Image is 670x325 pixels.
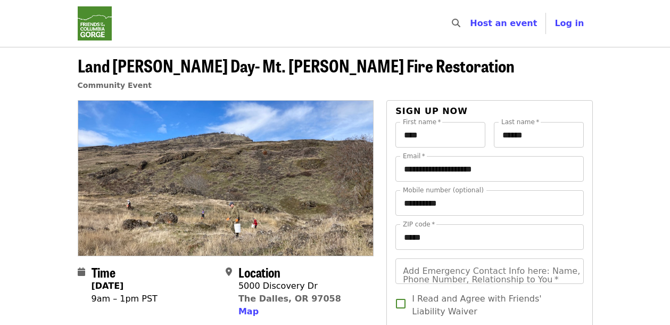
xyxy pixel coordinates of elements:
img: Friends Of The Columbia Gorge - Home [78,6,112,40]
span: Log in [555,18,584,28]
input: First name [395,122,485,148]
a: Community Event [78,81,152,90]
input: Add Emergency Contact Info here: Name, Phone Number, Relationship to You [395,258,583,284]
i: search icon [452,18,460,28]
input: Search [467,11,475,36]
label: ZIP code [403,221,435,228]
img: Land Steward Day- Mt. Ulka Fire Restoration organized by Friends Of The Columbia Gorge [78,101,374,255]
label: Mobile number (optional) [403,187,484,193]
strong: [DATE] [92,281,124,291]
div: 5000 Discovery Dr [238,280,341,292]
input: ZIP code [395,224,583,250]
input: Mobile number (optional) [395,190,583,216]
label: Email [403,153,425,159]
label: Last name [501,119,539,125]
div: 9am – 1pm PST [92,292,158,305]
i: map-marker-alt icon [226,267,232,277]
button: Map [238,305,259,318]
input: Last name [494,122,584,148]
span: Land [PERSON_NAME] Day- Mt. [PERSON_NAME] Fire Restoration [78,53,515,78]
span: Time [92,263,115,281]
label: First name [403,119,441,125]
span: Location [238,263,280,281]
span: Sign up now [395,106,468,116]
span: I Read and Agree with Friends' Liability Waiver [412,292,575,318]
a: The Dalles, OR 97058 [238,294,341,304]
span: Map [238,306,259,316]
input: Email [395,156,583,182]
button: Log in [546,13,592,34]
a: Host an event [470,18,537,28]
i: calendar icon [78,267,85,277]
